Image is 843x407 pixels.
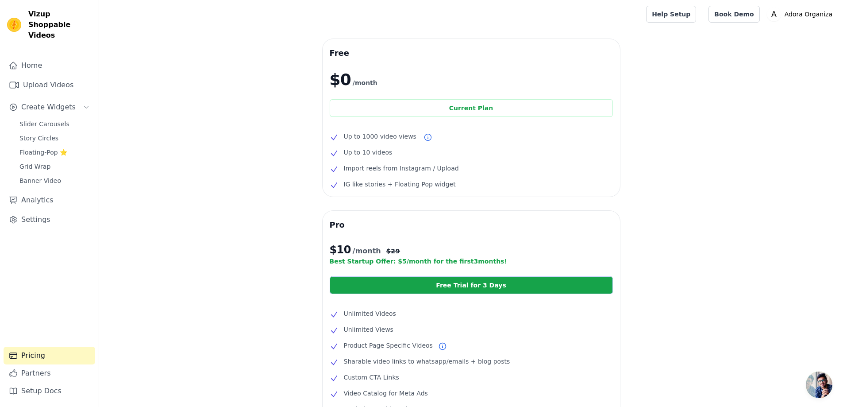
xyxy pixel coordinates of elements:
p: Best Startup Offer: $ 5 /month for the first 3 months! [330,257,613,266]
div: Current Plan [330,99,613,117]
span: $0 [330,71,351,89]
a: Home [4,57,95,74]
span: Grid Wrap [19,162,50,171]
span: /month [353,246,381,256]
a: Settings [4,211,95,229]
p: Adora Organiza [781,6,836,22]
button: A Adora Organiza [767,6,836,22]
a: Upload Videos [4,76,95,94]
h3: Free [330,46,613,60]
a: Analytics [4,191,95,209]
text: A [771,10,777,19]
a: Help Setup [646,6,696,23]
span: $ 29 [386,247,400,256]
a: Open chat [806,372,832,398]
span: IG like stories + Floating Pop widget [344,179,456,190]
span: Slider Carousels [19,120,69,128]
h3: Pro [330,218,613,232]
button: Create Widgets [4,98,95,116]
a: Setup Docs [4,382,95,400]
a: Book Demo [708,6,759,23]
li: Video Catalog for Meta Ads [330,388,613,399]
img: Vizup [7,18,21,32]
span: Unlimited Views [344,324,393,335]
a: Floating-Pop ⭐ [14,146,95,159]
span: Floating-Pop ⭐ [19,148,67,157]
span: Import reels from Instagram / Upload [344,163,459,174]
span: Unlimited Videos [344,308,396,319]
span: Story Circles [19,134,58,143]
span: Banner Video [19,176,61,185]
span: Product Page Specific Videos [344,340,433,351]
span: Up to 10 videos [344,147,393,158]
span: $ 10 [330,243,351,257]
a: Pricing [4,347,95,364]
span: Create Widgets [21,102,76,112]
a: Slider Carousels [14,118,95,130]
span: Sharable video links to whatsapp/emails + blog posts [344,356,510,367]
a: Partners [4,364,95,382]
a: Free Trial for 3 Days [330,276,613,294]
a: Grid Wrap [14,160,95,173]
span: Up to 1000 video views [344,131,416,142]
span: Vizup Shoppable Videos [28,9,92,41]
a: Banner Video [14,174,95,187]
a: Story Circles [14,132,95,144]
span: /month [353,78,377,88]
li: Custom CTA Links [330,372,613,383]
